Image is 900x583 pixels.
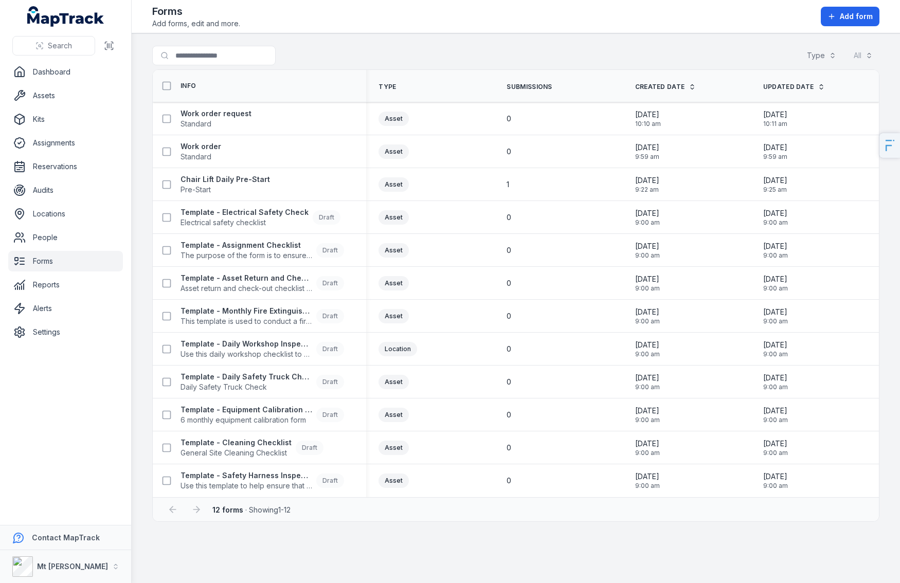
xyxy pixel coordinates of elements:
[763,153,787,161] span: 9:59 am
[635,350,660,358] span: 9:00 am
[763,251,788,260] span: 9:00 am
[763,186,787,194] span: 9:25 am
[635,186,659,194] span: 9:22 am
[181,273,312,283] strong: Template - Asset Return and Check-out Checklist
[181,273,344,294] a: Template - Asset Return and Check-out ChecklistAsset return and check-out checklist - for key ass...
[635,208,660,227] time: 18/08/2025, 9:00:23 am
[763,317,788,325] span: 9:00 am
[763,373,788,391] time: 18/08/2025, 9:00:23 am
[507,245,511,256] span: 0
[763,416,788,424] span: 9:00 am
[316,243,344,258] div: Draft
[316,375,344,389] div: Draft
[181,185,270,195] span: Pre-Start
[763,406,788,416] span: [DATE]
[8,275,123,295] a: Reports
[48,41,72,51] span: Search
[12,36,95,56] button: Search
[635,110,661,120] span: [DATE]
[635,83,685,91] span: Created Date
[181,240,344,261] a: Template - Assignment ChecklistThe purpose of the form is to ensure the employee is licenced and ...
[181,306,312,316] strong: Template - Monthly Fire Extinguisher Inspection
[763,83,814,91] span: Updated Date
[8,298,123,319] a: Alerts
[635,175,659,194] time: 18/08/2025, 9:22:33 am
[635,471,660,490] time: 18/08/2025, 9:00:23 am
[763,218,788,227] span: 9:00 am
[181,306,344,326] a: Template - Monthly Fire Extinguisher InspectionThis template is used to conduct a fire extinguish...
[635,241,660,260] time: 18/08/2025, 9:00:23 am
[840,11,873,22] span: Add form
[379,408,409,422] div: Asset
[379,276,409,290] div: Asset
[8,251,123,271] a: Forms
[763,120,787,128] span: 10:11 am
[181,174,270,185] strong: Chair Lift Daily Pre-Start
[635,142,659,153] span: [DATE]
[763,175,787,194] time: 18/08/2025, 9:25:50 am
[181,372,312,382] strong: Template - Daily Safety Truck Check
[8,156,123,177] a: Reservations
[507,410,511,420] span: 0
[507,179,509,190] span: 1
[37,562,108,571] strong: Mt [PERSON_NAME]
[507,147,511,157] span: 0
[181,382,312,392] span: Daily Safety Truck Check
[181,339,344,359] a: Template - Daily Workshop InspectionUse this daily workshop checklist to maintain safety standard...
[507,83,552,91] span: Submissions
[212,505,291,514] span: · Showing 1 - 12
[800,46,843,65] button: Type
[763,406,788,424] time: 18/08/2025, 9:00:23 am
[181,119,251,129] span: Standard
[181,250,312,261] span: The purpose of the form is to ensure the employee is licenced and capable in operation the asset.
[763,175,787,186] span: [DATE]
[763,471,788,482] span: [DATE]
[763,340,788,358] time: 18/08/2025, 9:00:23 am
[316,473,344,488] div: Draft
[763,307,788,317] span: [DATE]
[181,240,312,250] strong: Template - Assignment Checklist
[181,448,292,458] span: General Site Cleaning Checklist
[181,108,251,119] strong: Work order request
[847,46,879,65] button: All
[635,449,660,457] span: 9:00 am
[181,152,221,162] span: Standard
[763,208,788,218] span: [DATE]
[181,339,312,349] strong: Template - Daily Workshop Inspection
[181,283,312,294] span: Asset return and check-out checklist - for key assets.
[181,349,312,359] span: Use this daily workshop checklist to maintain safety standard in the work zones at site.
[181,316,312,326] span: This template is used to conduct a fire extinguisher inspection every 30 days to determine if the...
[316,408,344,422] div: Draft
[763,274,788,284] span: [DATE]
[763,284,788,293] span: 9:00 am
[507,278,511,288] span: 0
[181,481,312,491] span: Use this template to help ensure that your harness is in good condition before use to reduce the ...
[635,142,659,161] time: 18/08/2025, 9:59:07 am
[635,208,660,218] span: [DATE]
[635,120,661,128] span: 10:10 am
[635,251,660,260] span: 9:00 am
[763,142,787,153] span: [DATE]
[635,406,660,416] span: [DATE]
[8,227,123,248] a: People
[316,276,344,290] div: Draft
[763,383,788,391] span: 9:00 am
[507,311,511,321] span: 0
[379,441,409,455] div: Asset
[181,207,309,217] strong: Template - Electrical Safety Check
[8,204,123,224] a: Locations
[313,210,340,225] div: Draft
[635,340,660,358] time: 18/08/2025, 9:00:23 am
[763,471,788,490] time: 18/08/2025, 9:00:23 am
[507,443,511,453] span: 0
[763,350,788,358] span: 9:00 am
[152,19,240,29] span: Add forms, edit and more.
[181,405,312,415] strong: Template - Equipment Calibration Form
[181,174,270,195] a: Chair Lift Daily Pre-StartPre-Start
[763,482,788,490] span: 9:00 am
[763,307,788,325] time: 18/08/2025, 9:00:23 am
[379,309,409,323] div: Asset
[507,344,511,354] span: 0
[8,109,123,130] a: Kits
[379,144,409,159] div: Asset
